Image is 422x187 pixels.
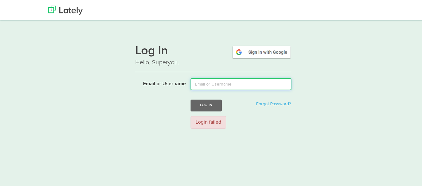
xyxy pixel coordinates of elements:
a: Forgot Password? [256,101,291,105]
button: Log In [191,99,222,110]
label: Email or Username [131,77,186,87]
p: Hello, Superyou. [135,57,291,66]
div: Login failed [191,115,226,128]
h1: Log In [135,44,291,57]
img: google-signin.png [232,44,291,58]
img: Lately [48,5,83,14]
input: Email or Username [191,77,291,89]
